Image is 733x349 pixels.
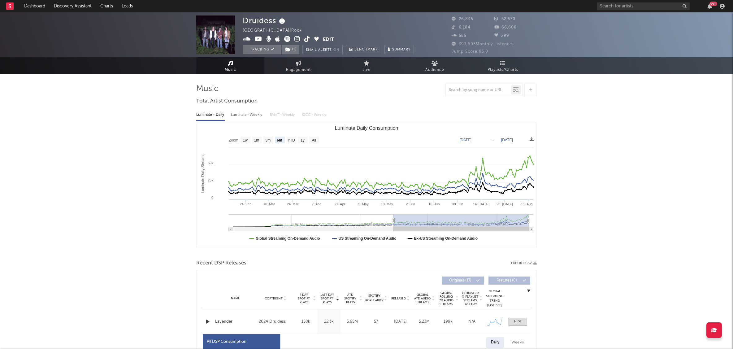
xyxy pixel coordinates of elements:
[511,261,537,265] button: Export CSV
[501,138,513,142] text: [DATE]
[460,138,471,142] text: [DATE]
[362,66,371,74] span: Live
[196,98,258,105] span: Total Artist Consumption
[406,202,415,206] text: 2. Jun
[507,337,529,348] div: Weekly
[414,236,478,241] text: Ex-US Streaming On-Demand Audio
[428,202,440,206] text: 16. Jun
[201,154,205,193] text: Luminate Daily Streams
[485,289,504,308] div: Global Streaming Trend (Last 60D)
[339,236,397,241] text: US Streaming On-Demand Audio
[709,2,717,6] div: 99 +
[494,17,515,21] span: 52,570
[296,319,316,325] div: 158k
[452,17,473,21] span: 26,845
[473,202,489,206] text: 14. [DATE]
[225,66,236,74] span: Music
[384,45,414,54] button: Summary
[335,125,398,131] text: Luminate Daily Consumption
[469,57,537,74] a: Playlists/Charts
[492,279,521,282] span: Features ( 0 )
[301,138,305,142] text: 1y
[488,66,518,74] span: Playlists/Charts
[287,202,299,206] text: 24. Mar
[391,297,406,300] span: Released
[452,34,466,38] span: 555
[243,15,287,26] div: Druidess
[708,4,712,9] button: 99+
[446,279,475,282] span: Originals ( 17 )
[240,202,251,206] text: 24. Feb
[438,291,455,306] span: Global Rolling 7D Audio Streams
[197,123,536,247] svg: Luminate Daily Consumption
[442,277,484,285] button: Originals(17)
[296,293,312,304] span: 7 Day Spotify Plays
[243,45,281,54] button: Tracking
[323,36,334,44] button: Edit
[312,138,316,142] text: All
[354,46,378,54] span: Benchmark
[302,45,343,54] button: Email AlertsOn
[488,277,530,285] button: Features(0)
[243,138,248,142] text: 1w
[286,66,311,74] span: Engagement
[319,319,339,325] div: 22.3k
[259,318,293,325] div: 2024 Druidess
[346,45,381,54] a: Benchmark
[401,57,469,74] a: Audience
[494,34,509,38] span: 299
[381,202,393,206] text: 19. May
[365,294,384,303] span: Spotify Popularity
[452,25,471,29] span: 6,184
[462,291,479,306] span: Estimated % Playlist Streams Last Day
[254,138,259,142] text: 1m
[282,45,299,54] button: (1)
[452,202,463,206] text: 30. Jun
[390,319,411,325] div: [DATE]
[414,319,435,325] div: 5.23M
[211,196,213,199] text: 0
[207,338,246,346] div: All DSP Consumption
[446,88,511,93] input: Search by song name or URL
[196,110,225,120] div: Luminate - Daily
[243,27,309,34] div: [GEOGRAPHIC_DATA] | Rock
[281,45,300,54] span: ( 1 )
[196,260,246,267] span: Recent DSP Releases
[196,57,264,74] a: Music
[215,319,256,325] a: Lavender
[392,48,410,51] span: Summary
[497,202,513,206] text: 28. [DATE]
[358,202,369,206] text: 5. May
[312,202,321,206] text: 7. Apr
[491,138,494,142] text: →
[334,202,345,206] text: 21. Apr
[425,66,444,74] span: Audience
[452,42,514,46] span: 393,603 Monthly Listeners
[208,161,213,165] text: 50k
[438,319,458,325] div: 199k
[342,319,362,325] div: 5.65M
[263,202,275,206] text: 10. Mar
[333,48,339,52] em: On
[414,293,431,304] span: Global ATD Audio Streams
[365,319,387,325] div: 57
[288,138,295,142] text: YTD
[521,202,532,206] text: 11. Aug
[462,319,482,325] div: N/A
[229,138,238,142] text: Zoom
[597,2,690,10] input: Search for artists
[264,57,332,74] a: Engagement
[486,337,504,348] div: Daily
[231,110,263,120] div: Luminate - Weekly
[319,293,335,304] span: Last Day Spotify Plays
[266,138,271,142] text: 3m
[256,236,320,241] text: Global Streaming On-Demand Audio
[215,296,256,301] div: Name
[452,50,488,54] span: Jump Score: 85.0
[277,138,282,142] text: 6m
[494,25,517,29] span: 66,600
[342,293,358,304] span: ATD Spotify Plays
[265,297,283,300] span: Copyright
[332,57,401,74] a: Live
